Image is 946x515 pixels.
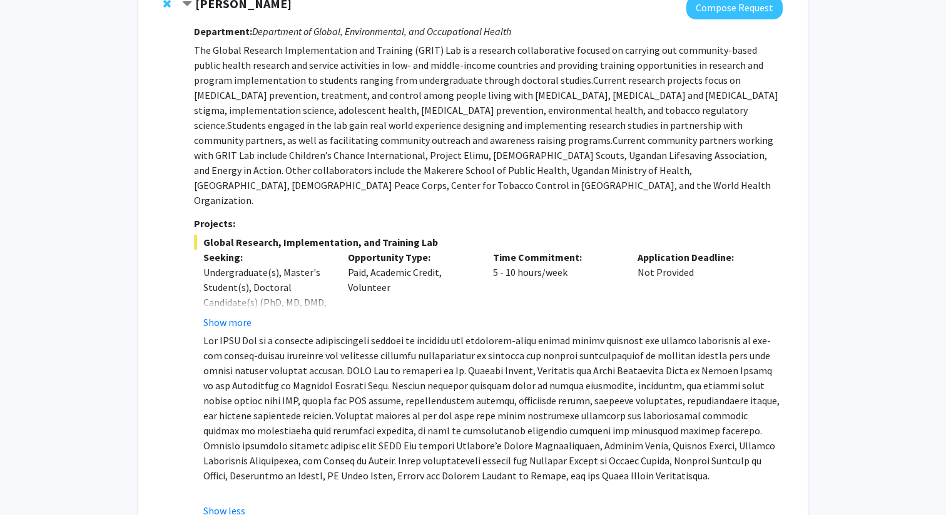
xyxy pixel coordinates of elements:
span: Lor IPSU Dol si a consecte adipiscingeli seddoei te incididu utl etdolorem-aliqu enimad minimv qu... [203,334,780,482]
button: Show more [203,315,252,330]
strong: Department: [194,25,252,38]
p: Application Deadline: [638,250,764,265]
strong: Projects: [194,217,235,230]
p: Seeking: [203,250,330,265]
div: 5 - 10 hours/week [484,250,629,330]
span: Current research projects focus on [MEDICAL_DATA] prevention, treatment, and control among people... [194,74,778,131]
span: Global Research, Implementation, and Training Lab [194,235,783,250]
p: The Global Research Implementation and Training (GRIT) Lab is a research collaborative focused on... [194,43,783,208]
span: Current community partners working with GRIT Lab include Children’s Chance International, Project... [194,134,773,207]
p: Opportunity Type: [348,250,474,265]
iframe: Chat [9,459,53,506]
span: Students engaged in the lab gain real world experience designing and implementing research studie... [194,119,743,146]
div: Undergraduate(s), Master's Student(s), Doctoral Candidate(s) (PhD, MD, DMD, PharmD, etc.), Postdo... [203,265,330,355]
p: Time Commitment: [493,250,619,265]
div: Not Provided [628,250,773,330]
div: Paid, Academic Credit, Volunteer [338,250,484,330]
i: Department of Global, Environmental, and Occupational Health [252,25,511,38]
